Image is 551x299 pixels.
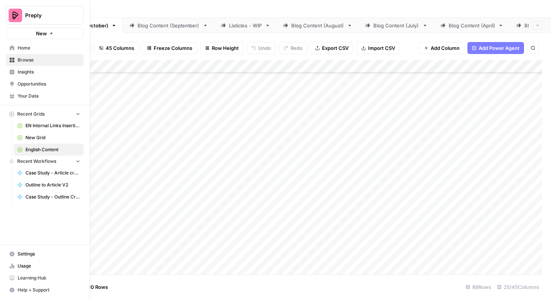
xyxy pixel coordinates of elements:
a: Opportunities [6,78,84,90]
span: Preply [25,12,70,19]
a: Insights [6,66,84,78]
span: Recent Grids [17,111,45,117]
a: English Content [14,144,84,156]
a: Blog Content (April) [434,18,510,33]
a: Blog Content (July) [359,18,434,33]
span: Case Study - Article creation [25,170,80,176]
button: Workspace: Preply [6,6,84,25]
span: 45 Columns [106,44,134,52]
span: Add 10 Rows [78,283,108,291]
a: Blog Content (August) [277,18,359,33]
span: Browse [18,57,80,63]
a: Learning Hub [6,272,84,284]
button: Add Power Agent [467,42,524,54]
span: Your Data [18,93,80,99]
a: Your Data [6,90,84,102]
button: New [6,28,84,39]
span: Add Power Agent [479,44,520,52]
button: Recent Workflows [6,156,84,167]
span: Opportunities [18,81,80,87]
span: Recent Workflows [17,158,56,165]
span: EN Internal Links Insertion [25,122,80,129]
span: Row Height [212,44,239,52]
img: Preply Logo [9,9,22,22]
button: Row Height [200,42,244,54]
div: 25/45 Columns [494,281,542,293]
span: Case Study - Outline Creation V1 [25,194,80,200]
a: Usage [6,260,84,272]
button: Undo [247,42,276,54]
button: Redo [279,42,307,54]
div: Listicles - WIP [229,22,262,29]
button: Import CSV [356,42,400,54]
button: Help + Support [6,284,84,296]
span: Insights [18,69,80,75]
span: Usage [18,263,80,269]
button: Export CSV [310,42,353,54]
button: Add Column [419,42,464,54]
a: New Grid [14,132,84,144]
a: Home [6,42,84,54]
span: Redo [290,44,302,52]
a: EN Internal Links Insertion [14,120,84,132]
span: Import CSV [368,44,395,52]
span: Outline to Article V2 [25,182,80,188]
span: Home [18,45,80,51]
span: Add Column [431,44,460,52]
span: Settings [18,251,80,257]
a: Outline to Article V2 [14,179,84,191]
div: Blog Content (April) [449,22,495,29]
span: New Grid [25,134,80,141]
span: Learning Hub [18,275,80,281]
span: New [36,30,47,37]
a: Settings [6,248,84,260]
a: Case Study - Outline Creation V1 [14,191,84,203]
a: Browse [6,54,84,66]
div: Blog Content (July) [373,22,419,29]
button: 45 Columns [94,42,139,54]
a: Listicles - WIP [214,18,277,33]
button: Freeze Columns [142,42,197,54]
div: Blog Content (August) [291,22,344,29]
span: Help + Support [18,287,80,293]
div: Blog Content (September) [138,22,200,29]
button: Recent Grids [6,108,84,120]
span: Undo [258,44,271,52]
a: Blog Content (September) [123,18,214,33]
span: Export CSV [322,44,349,52]
div: 88 Rows [463,281,494,293]
span: Freeze Columns [154,44,192,52]
a: Case Study - Article creation [14,167,84,179]
span: English Content [25,146,80,153]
